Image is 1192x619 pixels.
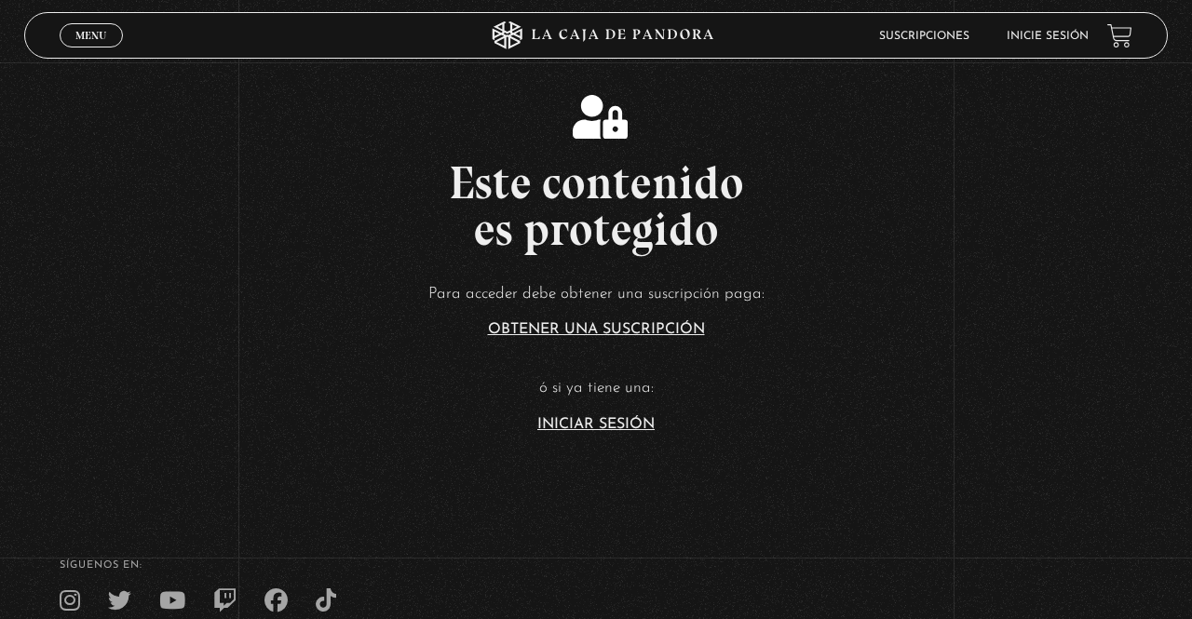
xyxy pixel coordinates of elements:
a: Obtener una suscripción [488,322,705,337]
h4: SÍguenos en: [60,560,1132,571]
a: Iniciar Sesión [537,417,655,432]
a: Inicie sesión [1007,31,1089,42]
a: Suscripciones [879,31,969,42]
a: View your shopping cart [1107,23,1132,48]
span: Menu [75,30,106,41]
span: Cerrar [70,46,114,59]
